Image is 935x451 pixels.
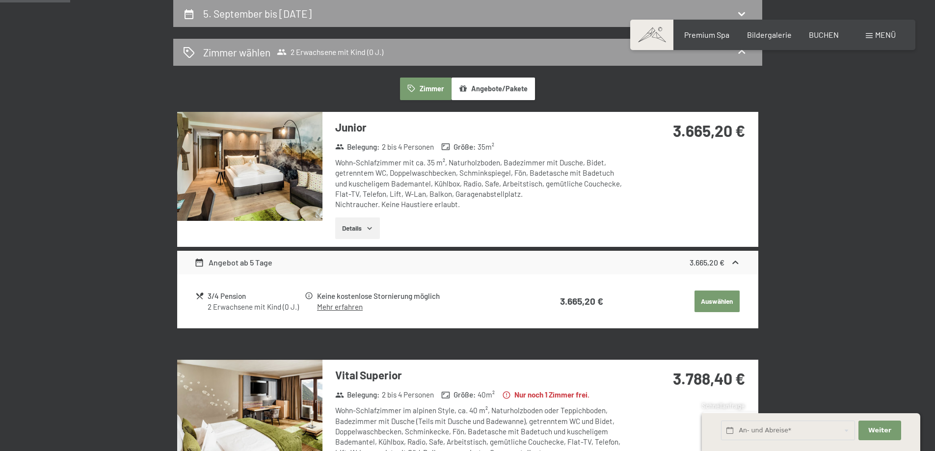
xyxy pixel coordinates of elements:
strong: Belegung : [335,390,380,400]
div: 2 Erwachsene mit Kind (0 J.) [208,302,303,312]
span: 40 m² [478,390,495,400]
h3: Vital Superior [335,368,627,383]
button: Details [335,217,380,239]
span: 2 bis 4 Personen [382,142,434,152]
button: Auswählen [695,291,740,312]
a: BUCHEN [809,30,839,39]
span: 2 bis 4 Personen [382,390,434,400]
span: Weiter [868,426,891,435]
strong: Nur noch 1 Zimmer frei. [502,390,589,400]
button: Angebote/Pakete [452,78,535,100]
h3: Junior [335,120,627,135]
div: Wohn-Schlafzimmer mit ca. 35 m², Naturholzboden, Badezimmer mit Dusche, Bidet, getrenntem WC, Dop... [335,158,627,210]
div: Angebot ab 5 Tage3.665,20 € [177,251,758,274]
span: Schnellanfrage [702,402,745,410]
strong: 3.788,40 € [673,369,745,388]
strong: Belegung : [335,142,380,152]
h2: 5. September bis [DATE] [203,7,312,20]
strong: Größe : [441,390,476,400]
span: 2 Erwachsene mit Kind (0 J.) [277,47,383,57]
button: Weiter [858,421,901,441]
span: Menü [875,30,896,39]
a: Bildergalerie [747,30,792,39]
strong: Größe : [441,142,476,152]
div: 3/4 Pension [208,291,303,302]
strong: 3.665,20 € [560,295,603,307]
a: Mehr erfahren [317,302,363,311]
strong: 3.665,20 € [690,258,724,267]
span: 35 m² [478,142,494,152]
div: Keine kostenlose Stornierung möglich [317,291,521,302]
button: Zimmer [400,78,451,100]
h2: Zimmer wählen [203,45,270,59]
img: mss_renderimg.php [177,112,322,221]
div: Angebot ab 5 Tage [194,257,272,268]
a: Premium Spa [684,30,729,39]
strong: 3.665,20 € [673,121,745,140]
